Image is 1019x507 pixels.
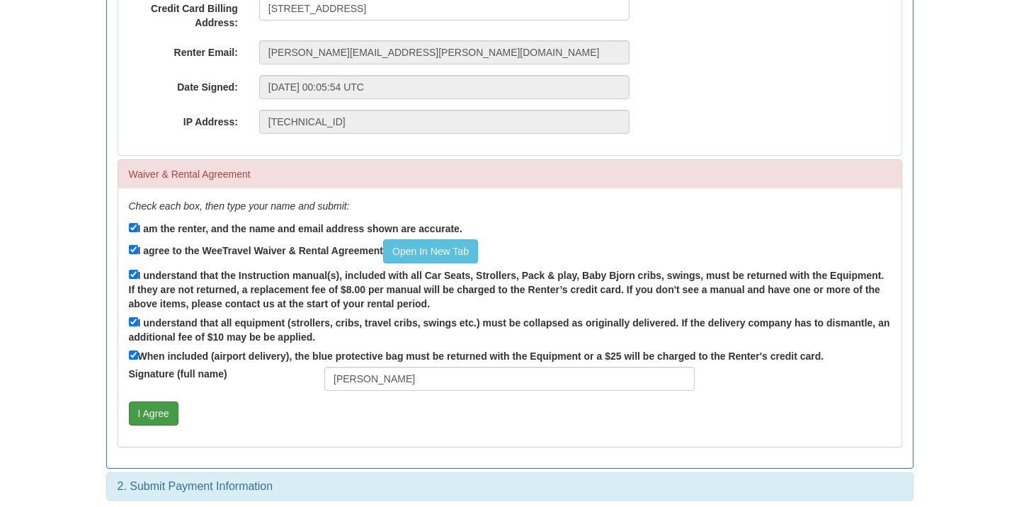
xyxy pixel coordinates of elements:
label: I agree to the WeeTravel Waiver & Rental Agreement [129,239,478,263]
input: I understand that the Instruction manual(s), included with all Car Seats, Strollers, Pack & play,... [129,270,138,279]
label: I am the renter, and the name and email address shown are accurate. [129,220,462,236]
label: I understand that all equipment (strollers, cribs, travel cribs, swings etc.) must be collapsed a... [129,314,891,344]
input: I agree to the WeeTravel Waiver & Rental AgreementOpen In New Tab [129,245,138,254]
input: I am the renter, and the name and email address shown are accurate. [129,223,138,232]
div: Waiver & Rental Agreement [118,160,901,188]
em: Check each box, then type your name and submit: [129,200,350,212]
h3: 2. Submit Payment Information [118,480,902,493]
label: When included (airport delivery), the blue protective bag must be returned with the Equipment or ... [129,348,824,363]
label: I understand that the Instruction manual(s), included with all Car Seats, Strollers, Pack & play,... [129,267,891,311]
label: Renter Email: [118,40,249,59]
label: IP Address: [118,110,249,129]
button: I Agree [129,401,178,426]
input: Full Name [324,367,695,391]
label: Date Signed: [118,75,249,94]
input: I understand that all equipment (strollers, cribs, travel cribs, swings etc.) must be collapsed a... [129,317,138,326]
a: Open In New Tab [383,239,478,263]
input: When included (airport delivery), the blue protective bag must be returned with the Equipment or ... [129,351,138,360]
label: Signature (full name) [118,367,314,381]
